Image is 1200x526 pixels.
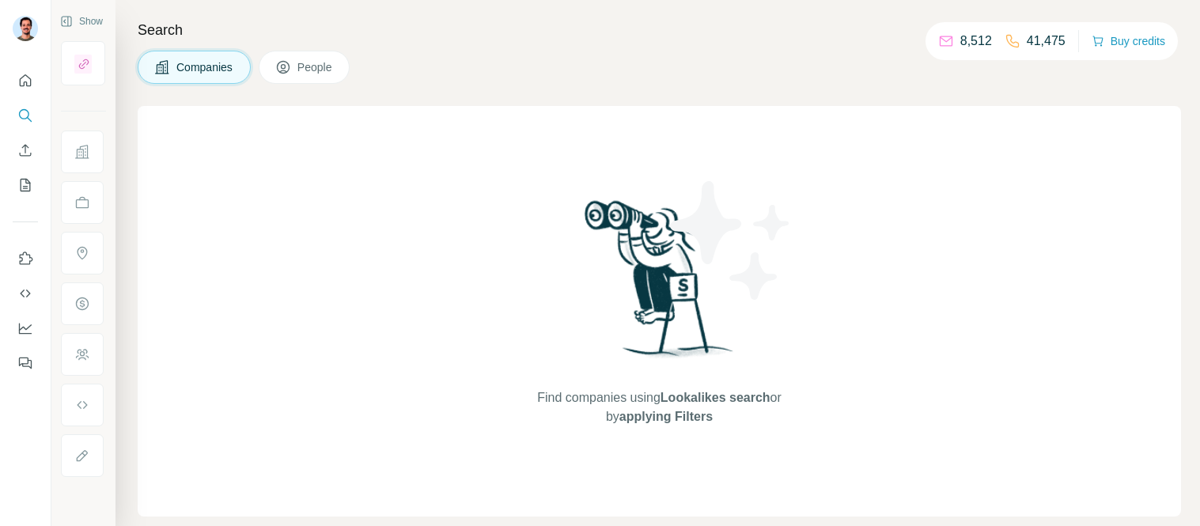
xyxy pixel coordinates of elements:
[619,410,713,423] span: applying Filters
[13,136,38,165] button: Enrich CSV
[13,171,38,199] button: My lists
[660,169,802,312] img: Surfe Illustration - Stars
[13,16,38,41] img: Avatar
[13,66,38,95] button: Quick start
[577,196,742,373] img: Surfe Illustration - Woman searching with binoculars
[138,19,1181,41] h4: Search
[13,101,38,130] button: Search
[1027,32,1066,51] p: 41,475
[13,349,38,377] button: Feedback
[176,59,234,75] span: Companies
[532,388,785,426] span: Find companies using or by
[1092,30,1165,52] button: Buy credits
[960,32,992,51] p: 8,512
[49,9,114,33] button: Show
[13,279,38,308] button: Use Surfe API
[13,244,38,273] button: Use Surfe on LinkedIn
[13,314,38,342] button: Dashboard
[297,59,334,75] span: People
[661,391,770,404] span: Lookalikes search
